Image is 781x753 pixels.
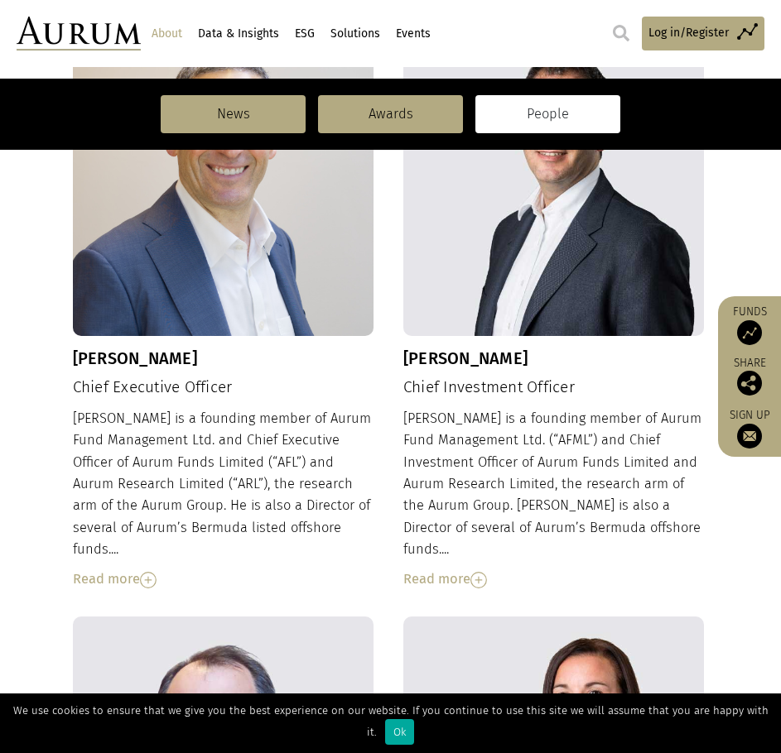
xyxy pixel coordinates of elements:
[17,17,141,50] img: Aurum
[648,24,729,42] span: Log in/Register
[737,371,762,396] img: Share this post
[737,424,762,448] img: Sign up to our newsletter
[403,378,705,397] h4: Chief Investment Officer
[726,408,773,448] a: Sign up
[73,568,374,590] div: Read more
[73,348,374,368] h3: [PERSON_NAME]
[475,95,620,133] a: People
[149,20,184,48] a: About
[613,25,629,41] img: search.svg
[737,320,762,345] img: Access Funds
[292,20,316,48] a: ESG
[470,572,487,588] img: Read More
[161,95,306,133] a: News
[403,568,705,590] div: Read more
[403,348,705,368] h3: [PERSON_NAME]
[642,17,764,50] a: Log in/Register
[726,305,773,345] a: Funds
[403,408,705,591] div: [PERSON_NAME] is a founding member of Aurum Fund Management Ltd. (“AFML”) and Chief Investment Of...
[140,572,157,588] img: Read More
[726,357,773,396] div: Share
[393,20,432,48] a: Events
[318,95,463,133] a: Awards
[385,719,414,745] div: Ok
[73,378,374,397] h4: Chief Executive Officer
[328,20,382,48] a: Solutions
[73,408,374,591] div: [PERSON_NAME] is a founding member of Aurum Fund Management Ltd. and Chief Executive Officer of A...
[195,20,281,48] a: Data & Insights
